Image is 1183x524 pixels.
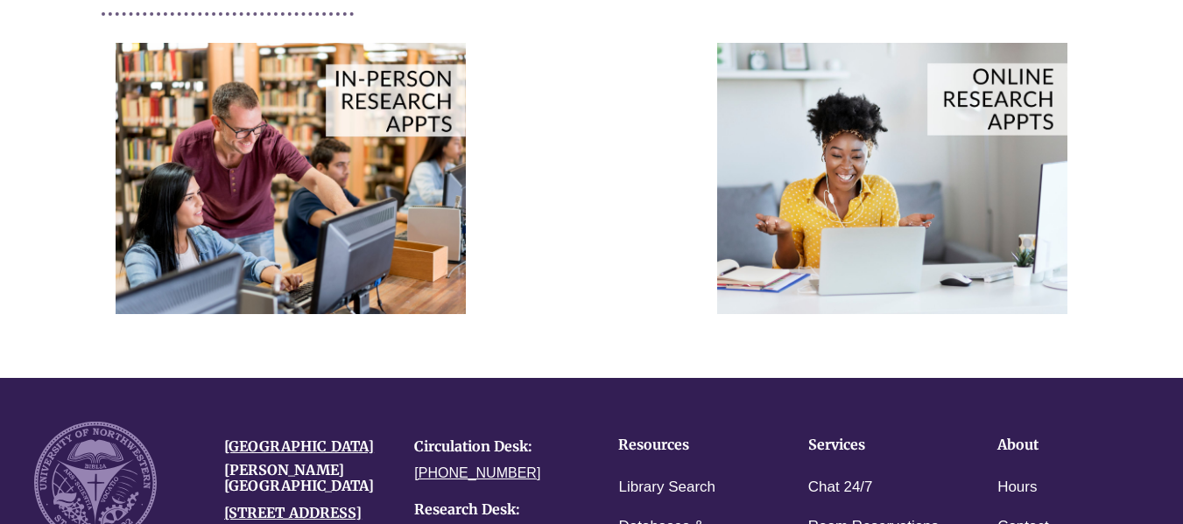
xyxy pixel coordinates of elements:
h4: About [997,437,1132,453]
a: Chat 24/7 [808,475,873,500]
h4: [PERSON_NAME][GEOGRAPHIC_DATA] [224,463,388,493]
a: [GEOGRAPHIC_DATA] [224,437,374,455]
a: Hours [997,475,1037,500]
img: In person Appointments [116,43,466,313]
a: [PHONE_NUMBER] [414,465,540,480]
h4: Circulation Desk: [414,439,578,455]
h4: Services [808,437,943,453]
a: Library Search [618,475,715,500]
h4: Research Desk: [414,502,578,518]
img: Online Appointments [717,43,1067,313]
h4: Resources [618,437,753,453]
